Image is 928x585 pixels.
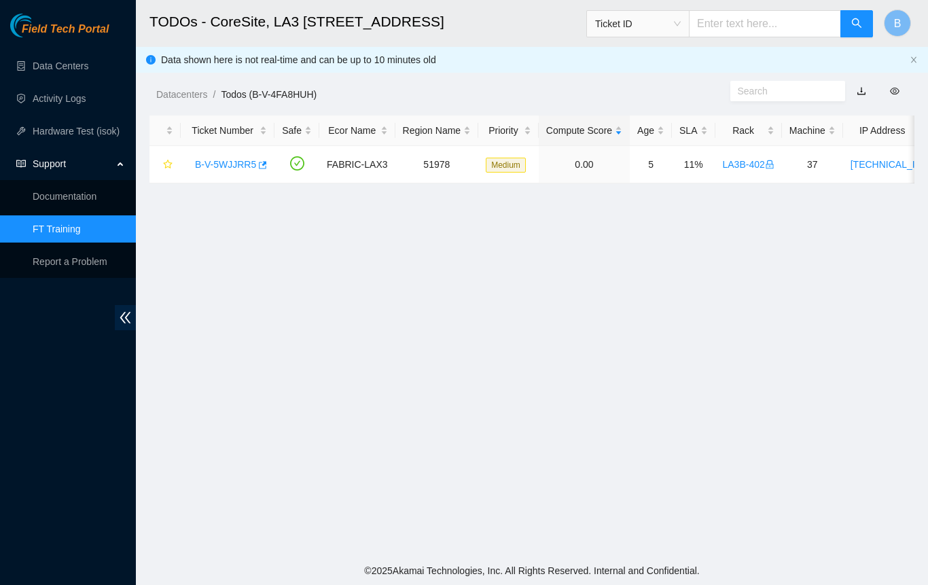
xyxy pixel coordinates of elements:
td: FABRIC-LAX3 [319,146,395,183]
span: search [851,18,862,31]
span: Support [33,150,113,177]
a: Data Centers [33,60,88,71]
span: check-circle [290,156,304,171]
input: Search [738,84,827,99]
button: search [840,10,873,37]
a: Todos (B-V-4FA8HUH) [221,89,317,100]
a: Activity Logs [33,93,86,104]
a: Documentation [33,191,96,202]
a: B-V-5WJJRR5 [195,159,256,170]
a: Hardware Test (isok) [33,126,120,137]
span: lock [765,160,774,169]
button: close [910,56,918,65]
footer: © 2025 Akamai Technologies, Inc. All Rights Reserved. Internal and Confidential. [136,556,928,585]
button: star [157,154,173,175]
a: download [857,86,866,96]
td: 11% [672,146,715,183]
a: Akamai TechnologiesField Tech Portal [10,24,109,42]
span: Medium [486,158,526,173]
a: Datacenters [156,89,207,100]
span: / [213,89,215,100]
span: Ticket ID [595,14,681,34]
p: Report a Problem [33,248,125,275]
span: double-left [115,305,136,330]
span: eye [890,86,899,96]
td: 51978 [395,146,479,183]
td: 0.00 [539,146,630,183]
td: 5 [630,146,672,183]
input: Enter text here... [689,10,841,37]
a: [TECHNICAL_ID] [851,159,925,170]
img: Akamai Technologies [10,14,69,37]
button: B [884,10,911,37]
a: LA3B-402lock [723,159,774,170]
span: Field Tech Portal [22,23,109,36]
span: read [16,159,26,169]
span: B [894,15,902,32]
span: close [910,56,918,64]
span: star [163,160,173,171]
td: 37 [782,146,843,183]
a: FT Training [33,224,81,234]
button: download [846,80,876,102]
